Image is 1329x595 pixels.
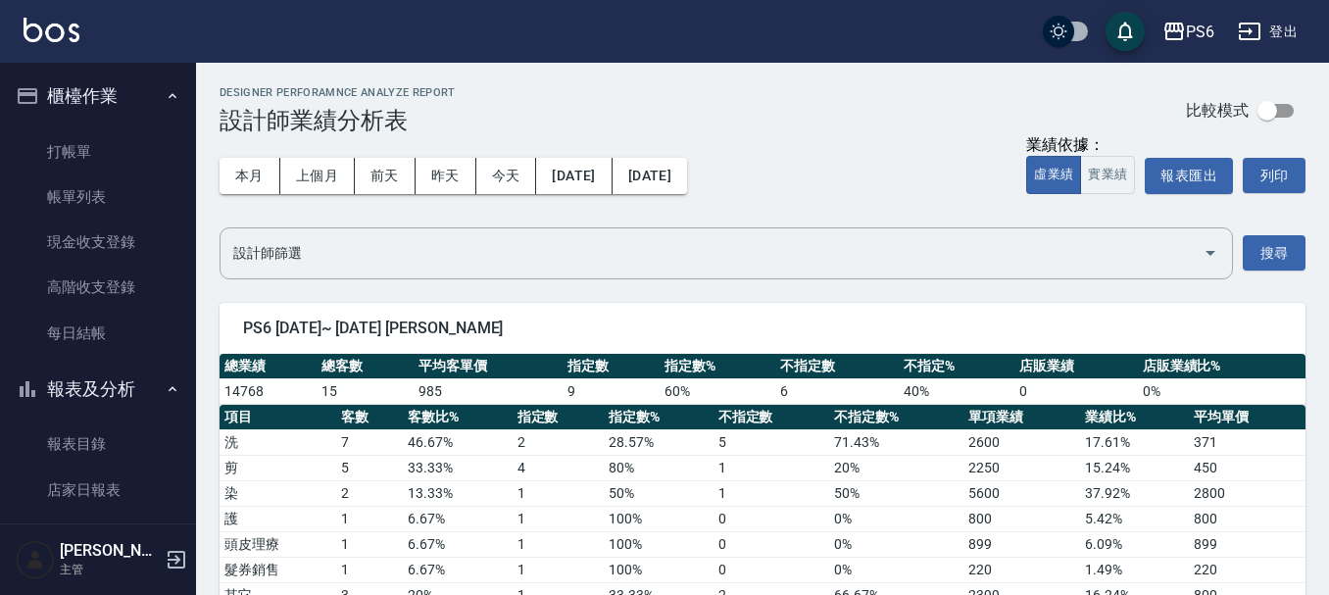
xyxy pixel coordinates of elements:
[403,531,513,557] td: 6.67 %
[1080,455,1190,480] td: 15.24 %
[8,311,188,356] a: 每日結帳
[1189,405,1305,430] th: 平均單價
[660,378,775,404] td: 60 %
[220,86,456,99] h2: Designer Perforamnce Analyze Report
[317,378,414,404] td: 15
[829,455,963,480] td: 20 %
[513,480,605,506] td: 1
[476,158,537,194] button: 今天
[714,506,830,531] td: 0
[220,429,336,455] td: 洗
[403,405,513,430] th: 客數比%
[220,158,280,194] button: 本月
[1026,135,1135,156] div: 業績依據：
[220,531,336,557] td: 頭皮理療
[336,455,403,480] td: 5
[1186,100,1249,121] p: 比較模式
[1138,378,1305,404] td: 0 %
[1080,480,1190,506] td: 37.92 %
[829,531,963,557] td: 0 %
[336,557,403,582] td: 1
[714,480,830,506] td: 1
[336,480,403,506] td: 2
[1026,156,1081,194] button: 虛業績
[604,405,714,430] th: 指定數%
[336,506,403,531] td: 1
[414,354,563,379] th: 平均客單價
[220,506,336,531] td: 護
[8,421,188,467] a: 報表目錄
[513,429,605,455] td: 2
[963,429,1080,455] td: 2600
[829,480,963,506] td: 50 %
[1080,531,1190,557] td: 6.09 %
[963,405,1080,430] th: 單項業績
[336,429,403,455] td: 7
[513,531,605,557] td: 1
[775,354,899,379] th: 不指定數
[513,405,605,430] th: 指定數
[963,455,1080,480] td: 2250
[220,480,336,506] td: 染
[220,354,317,379] th: 總業績
[1080,506,1190,531] td: 5.42 %
[829,405,963,430] th: 不指定數%
[1145,158,1233,194] button: 報表匯出
[1189,480,1305,506] td: 2800
[613,158,687,194] button: [DATE]
[829,429,963,455] td: 71.43 %
[8,174,188,220] a: 帳單列表
[220,378,317,404] td: 14768
[1186,20,1214,44] div: PS6
[1014,354,1138,379] th: 店販業績
[536,158,612,194] button: [DATE]
[604,506,714,531] td: 100 %
[24,18,79,42] img: Logo
[403,429,513,455] td: 46.67 %
[604,455,714,480] td: 80 %
[1155,12,1222,52] button: PS6
[403,506,513,531] td: 6.67 %
[60,561,160,578] p: 主管
[1189,429,1305,455] td: 371
[8,265,188,310] a: 高階收支登錄
[8,364,188,415] button: 報表及分析
[714,405,830,430] th: 不指定數
[563,354,660,379] th: 指定數
[963,480,1080,506] td: 5600
[220,107,456,134] h3: 設計師業績分析表
[714,429,830,455] td: 5
[1080,429,1190,455] td: 17.61 %
[414,378,563,404] td: 985
[660,354,775,379] th: 指定數%
[355,158,416,194] button: 前天
[16,540,55,579] img: Person
[1189,506,1305,531] td: 800
[1243,158,1305,193] button: 列印
[513,455,605,480] td: 4
[963,531,1080,557] td: 899
[228,236,1195,271] input: 選擇設計師
[563,378,660,404] td: 9
[8,71,188,122] button: 櫃檯作業
[1189,455,1305,480] td: 450
[604,429,714,455] td: 28.57 %
[8,468,188,513] a: 店家日報表
[963,557,1080,582] td: 220
[714,531,830,557] td: 0
[60,541,160,561] h5: [PERSON_NAME]
[280,158,355,194] button: 上個月
[1080,405,1190,430] th: 業績比%
[1014,378,1138,404] td: 0
[604,531,714,557] td: 100 %
[1195,237,1226,269] button: Open
[1106,12,1145,51] button: save
[1189,557,1305,582] td: 220
[829,506,963,531] td: 0 %
[899,378,1014,404] td: 40 %
[899,354,1014,379] th: 不指定%
[220,354,1305,405] table: a dense table
[243,319,1282,338] span: PS6 [DATE]~ [DATE] [PERSON_NAME]
[336,531,403,557] td: 1
[403,480,513,506] td: 13.33 %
